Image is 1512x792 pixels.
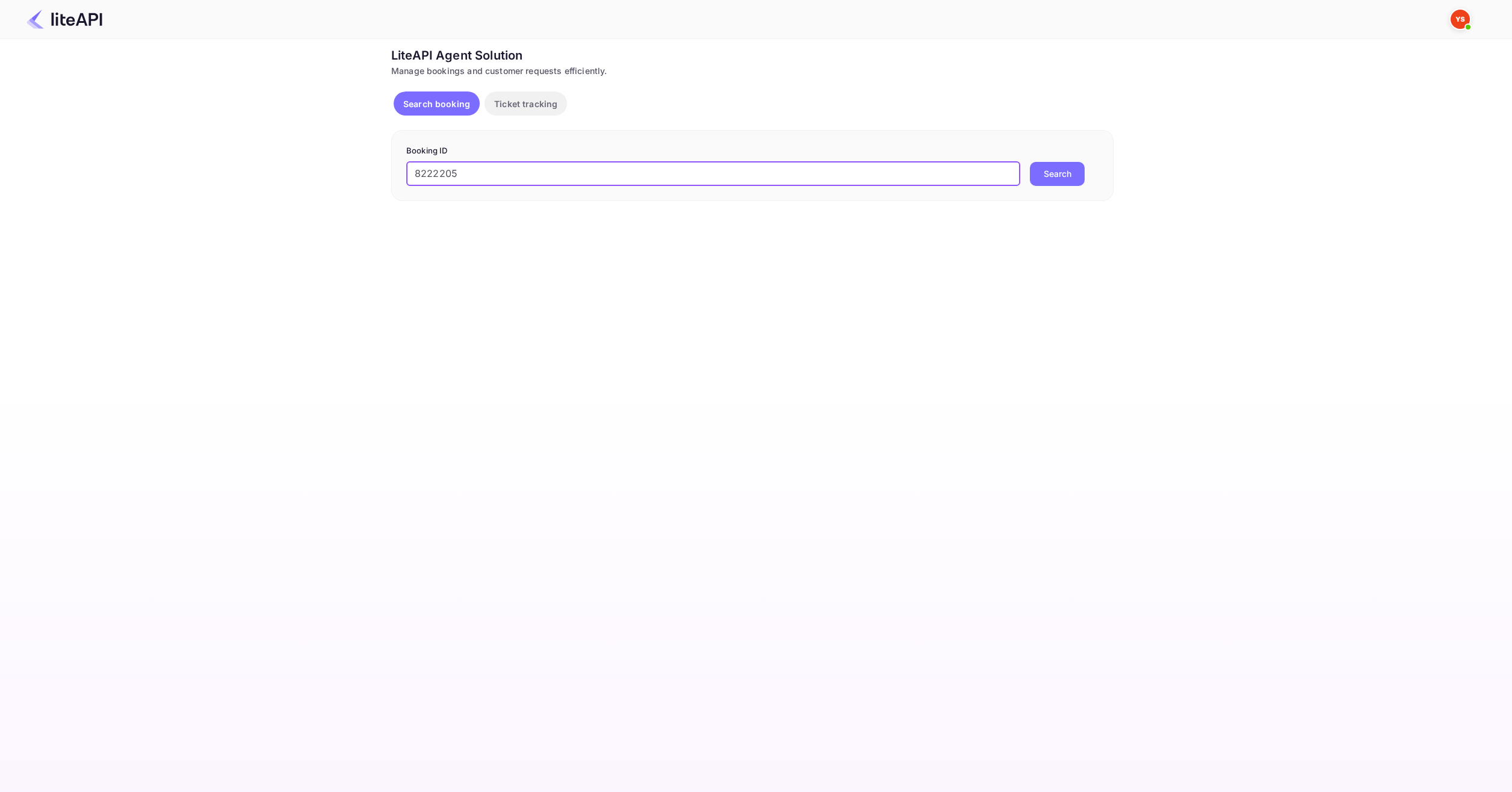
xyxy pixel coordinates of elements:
button: Search [1030,162,1085,186]
div: Manage bookings and customer requests efficiently. [391,64,1114,77]
img: Yandex Support [1451,10,1470,29]
p: Booking ID [406,145,1098,157]
input: Enter Booking ID (e.g., 63782194) [406,162,1020,186]
div: LiteAPI Agent Solution [391,46,1114,64]
p: Ticket tracking [494,97,557,110]
img: LiteAPI Logo [26,10,102,29]
p: Search booking [403,97,470,110]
